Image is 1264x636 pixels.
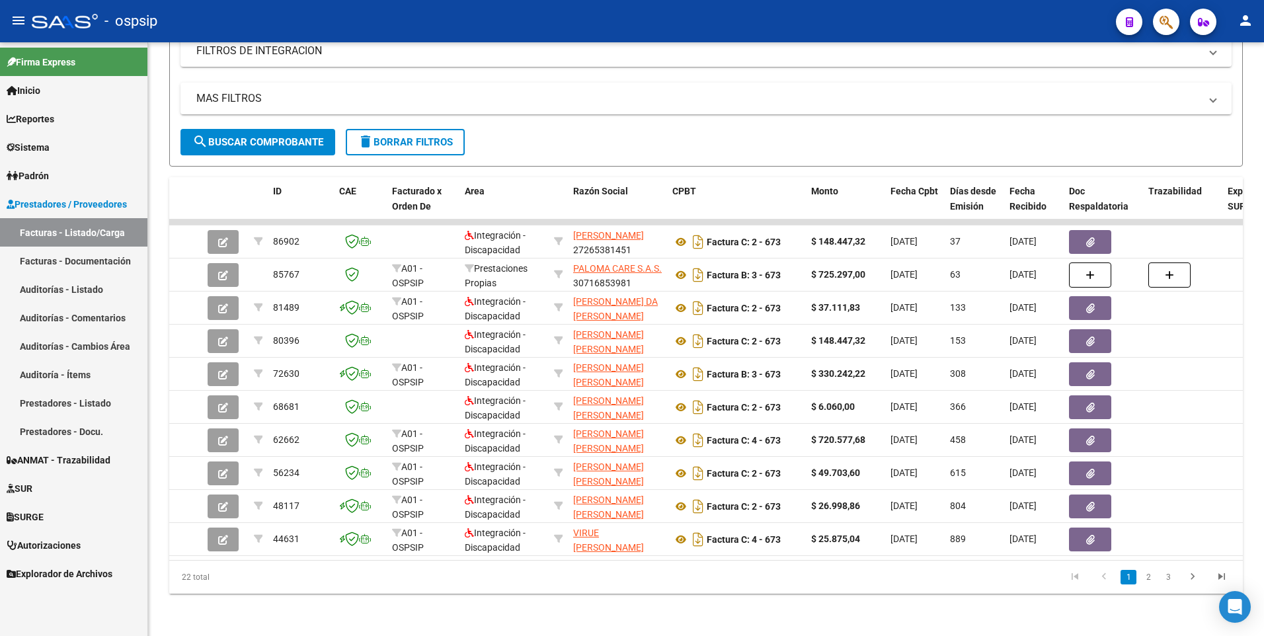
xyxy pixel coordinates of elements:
[358,136,453,148] span: Borrar Filtros
[268,177,334,235] datatable-header-cell: ID
[1138,566,1158,588] li: page 2
[7,197,127,212] span: Prestadores / Proveedores
[7,510,44,524] span: SURGE
[1209,570,1234,584] a: go to last page
[7,55,75,69] span: Firma Express
[890,302,918,313] span: [DATE]
[573,395,644,421] span: [PERSON_NAME] [PERSON_NAME]
[690,463,707,484] i: Descargar documento
[890,269,918,280] span: [DATE]
[573,360,662,388] div: 27346273726
[707,336,781,346] strong: Factura C: 2 - 673
[573,261,662,289] div: 30716853981
[573,393,662,421] div: 20254059677
[1180,570,1205,584] a: go to next page
[465,186,485,196] span: Area
[459,177,549,235] datatable-header-cell: Area
[672,186,696,196] span: CPBT
[465,230,526,256] span: Integración - Discapacidad
[1064,177,1143,235] datatable-header-cell: Doc Respaldatoria
[950,500,966,511] span: 804
[465,395,526,421] span: Integración - Discapacidad
[180,129,335,155] button: Buscar Comprobante
[573,495,644,520] span: [PERSON_NAME] [PERSON_NAME]
[273,534,299,544] span: 44631
[950,534,966,544] span: 889
[7,112,54,126] span: Reportes
[690,430,707,451] i: Descargar documento
[392,362,424,388] span: A01 - OSPSIP
[707,534,781,545] strong: Factura C: 4 - 673
[890,186,938,196] span: Fecha Cpbt
[339,186,356,196] span: CAE
[1009,534,1037,544] span: [DATE]
[950,434,966,445] span: 458
[1238,13,1253,28] mat-icon: person
[1004,177,1064,235] datatable-header-cell: Fecha Recibido
[950,302,966,313] span: 133
[811,236,865,247] strong: $ 148.447,32
[196,44,1200,58] mat-panel-title: FILTROS DE INTEGRACION
[707,501,781,512] strong: Factura C: 2 - 673
[690,264,707,286] i: Descargar documento
[1009,368,1037,379] span: [DATE]
[950,236,961,247] span: 37
[690,231,707,253] i: Descargar documento
[11,13,26,28] mat-icon: menu
[707,369,781,379] strong: Factura B: 3 - 673
[811,186,838,196] span: Monto
[1009,500,1037,511] span: [DATE]
[169,561,381,594] div: 22 total
[465,428,526,454] span: Integración - Discapacidad
[273,302,299,313] span: 81489
[392,296,424,322] span: A01 - OSPSIP
[1158,566,1178,588] li: page 3
[573,493,662,520] div: 27342954370
[392,186,442,212] span: Facturado x Orden De
[465,296,526,322] span: Integración - Discapacidad
[273,335,299,346] span: 80396
[573,228,662,256] div: 27265381451
[690,364,707,385] i: Descargar documento
[707,402,781,413] strong: Factura C: 2 - 673
[1140,570,1156,584] a: 2
[1219,591,1251,623] div: Open Intercom Messenger
[573,294,662,322] div: 27190220112
[950,401,966,412] span: 366
[465,528,526,553] span: Integración - Discapacidad
[1009,269,1037,280] span: [DATE]
[192,134,208,149] mat-icon: search
[392,528,424,553] span: A01 - OSPSIP
[811,335,865,346] strong: $ 148.447,32
[273,401,299,412] span: 68681
[273,269,299,280] span: 85767
[273,434,299,445] span: 62662
[1009,186,1047,212] span: Fecha Recibido
[890,500,918,511] span: [DATE]
[573,329,644,355] span: [PERSON_NAME] [PERSON_NAME]
[192,136,323,148] span: Buscar Comprobante
[1009,467,1037,478] span: [DATE]
[811,401,855,412] strong: $ 6.060,00
[573,327,662,355] div: 27298090487
[1009,335,1037,346] span: [DATE]
[811,467,860,478] strong: $ 49.703,60
[573,426,662,454] div: 20248381230
[180,83,1232,114] mat-expansion-panel-header: MAS FILTROS
[1009,236,1037,247] span: [DATE]
[690,331,707,352] i: Descargar documento
[273,186,282,196] span: ID
[273,236,299,247] span: 86902
[392,428,424,454] span: A01 - OSPSIP
[465,461,526,487] span: Integración - Discapacidad
[573,428,644,454] span: [PERSON_NAME] [PERSON_NAME]
[890,368,918,379] span: [DATE]
[811,368,865,379] strong: $ 330.242,22
[890,236,918,247] span: [DATE]
[945,177,1004,235] datatable-header-cell: Días desde Emisión
[811,500,860,511] strong: $ 26.998,86
[811,269,865,280] strong: $ 725.297,00
[180,35,1232,67] mat-expansion-panel-header: FILTROS DE INTEGRACION
[811,434,865,445] strong: $ 720.577,68
[273,368,299,379] span: 72630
